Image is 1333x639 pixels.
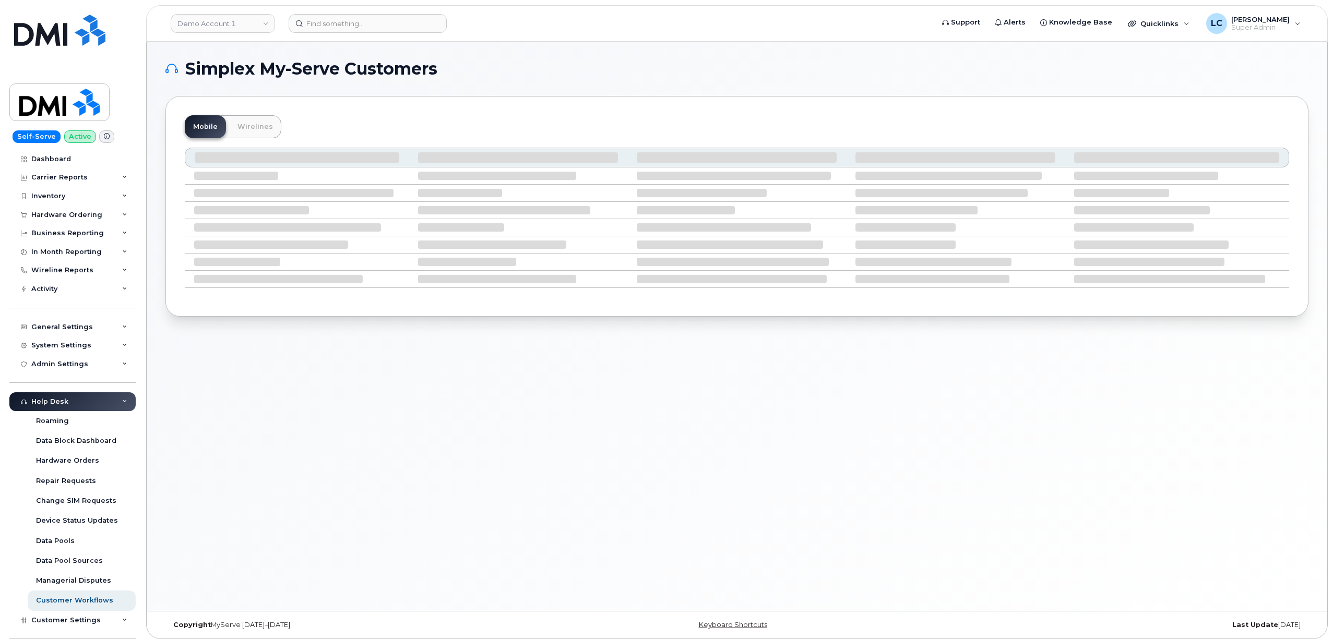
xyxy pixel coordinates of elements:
[173,621,211,629] strong: Copyright
[185,61,437,77] span: Simplex My-Serve Customers
[185,115,226,138] a: Mobile
[1232,621,1278,629] strong: Last Update
[229,115,281,138] a: Wirelines
[165,621,546,629] div: MyServe [DATE]–[DATE]
[699,621,767,629] a: Keyboard Shortcuts
[927,621,1308,629] div: [DATE]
